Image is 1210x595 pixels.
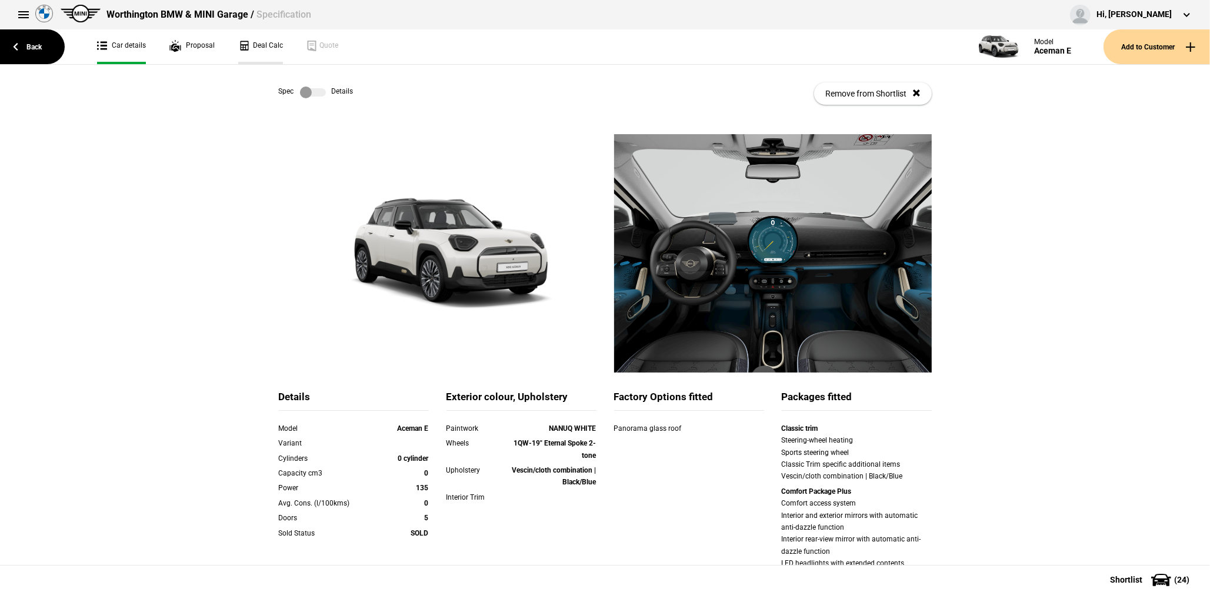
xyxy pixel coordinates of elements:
[1034,46,1071,56] div: Aceman E
[549,424,596,433] strong: NANUQ WHITE
[61,5,101,22] img: mini.png
[416,484,429,492] strong: 135
[425,514,429,522] strong: 5
[398,424,429,433] strong: Aceman E
[279,390,429,411] div: Details
[514,439,596,459] strong: 1QW-19" Eternal Spoke 2-tone
[279,482,369,494] div: Power
[1092,565,1210,594] button: Shortlist(24)
[279,527,369,539] div: Sold Status
[1034,38,1071,46] div: Model
[169,29,215,64] a: Proposal
[614,390,764,411] div: Factory Options fitted
[238,29,283,64] a: Deal Calc
[446,464,506,476] div: Upholstery
[256,9,311,20] span: Specification
[446,390,596,411] div: Exterior colour, Upholstery
[1110,576,1142,584] span: Shortlist
[279,497,369,509] div: Avg. Cons. (l/100kms)
[279,453,369,464] div: Cylinders
[425,469,429,477] strong: 0
[35,5,53,22] img: bmw.png
[1096,9,1172,21] div: Hi, [PERSON_NAME]
[398,454,429,463] strong: 0 cylinder
[279,437,369,449] div: Variant
[425,499,429,507] strong: 0
[446,423,506,434] div: Paintwork
[97,29,146,64] a: Car details
[814,82,932,105] button: Remove from Shortlist
[1174,576,1189,584] span: ( 24 )
[279,423,369,434] div: Model
[512,466,596,486] strong: Vescin/cloth combination | Black/Blue
[782,390,932,411] div: Packages fitted
[411,529,429,537] strong: SOLD
[446,437,506,449] div: Wheels
[1104,29,1210,64] button: Add to Customer
[782,434,932,483] div: Steering-wheel heating Sports steering wheel Classic Trim specific additional items Vescin/cloth ...
[614,423,719,434] div: Panorama glass roof
[279,467,369,479] div: Capacity cm3
[782,424,818,433] strong: Classic trim
[279,87,354,98] div: Spec Details
[782,487,852,496] strong: Comfort Package Plus
[279,512,369,524] div: Doors
[446,491,506,503] div: Interior Trim
[106,8,311,21] div: Worthington BMW & MINI Garage /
